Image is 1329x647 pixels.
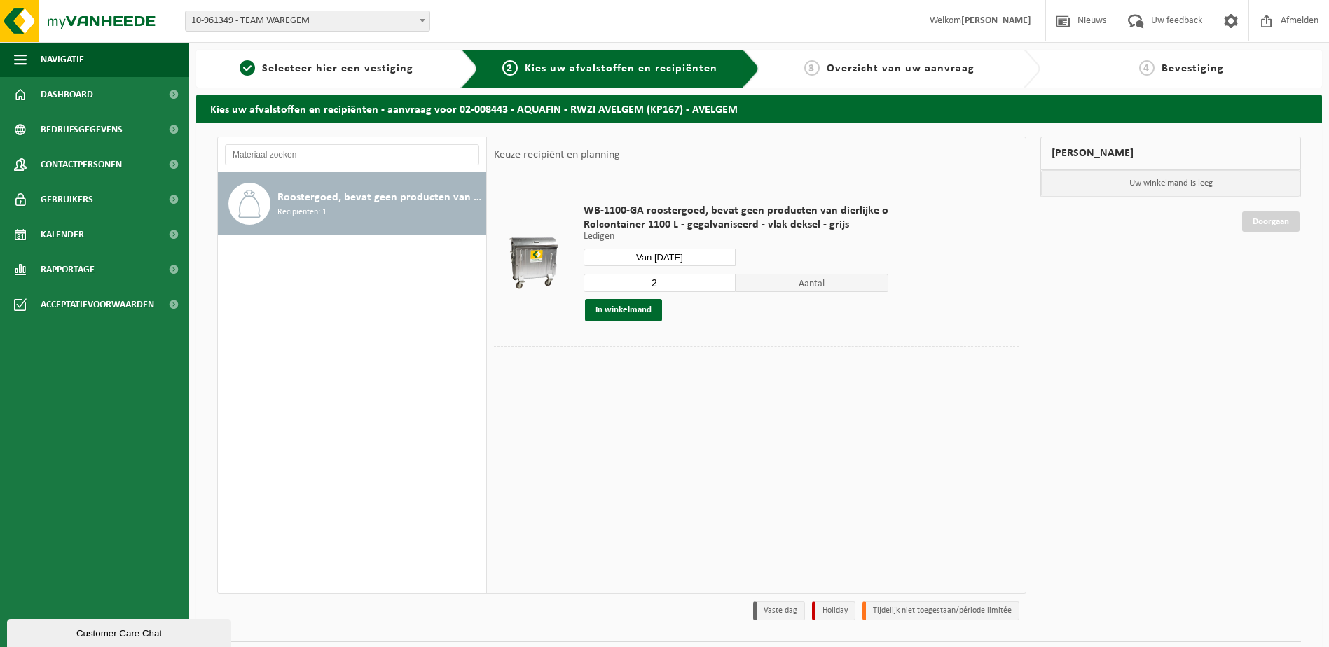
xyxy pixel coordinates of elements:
span: Kalender [41,217,84,252]
div: Keuze recipiënt en planning [487,137,627,172]
li: Tijdelijk niet toegestaan/période limitée [862,601,1019,620]
span: Bedrijfsgegevens [41,112,123,147]
span: Overzicht van uw aanvraag [827,63,975,74]
span: Aantal [736,274,888,292]
span: Kies uw afvalstoffen en recipiënten [525,63,717,74]
span: Roostergoed, bevat geen producten van dierlijke oorsprong [277,189,482,206]
span: 3 [804,60,820,76]
span: WB-1100-GA roostergoed, bevat geen producten van dierlijke o [584,204,888,218]
li: Holiday [812,601,855,620]
li: Vaste dag [753,601,805,620]
span: Recipiënten: 1 [277,206,326,219]
p: Uw winkelmand is leeg [1041,170,1300,197]
span: Acceptatievoorwaarden [41,287,154,322]
span: Selecteer hier een vestiging [262,63,413,74]
span: Contactpersonen [41,147,122,182]
button: In winkelmand [585,299,662,321]
iframe: chat widget [7,616,234,647]
strong: [PERSON_NAME] [961,15,1031,26]
span: Rapportage [41,252,95,287]
p: Ledigen [584,232,888,242]
span: Navigatie [41,42,84,77]
span: Dashboard [41,77,93,112]
span: 4 [1139,60,1155,76]
span: 10-961349 - TEAM WAREGEM [186,11,429,31]
span: Bevestiging [1162,63,1224,74]
button: Roostergoed, bevat geen producten van dierlijke oorsprong Recipiënten: 1 [218,172,486,235]
a: 1Selecteer hier een vestiging [203,60,450,77]
span: 2 [502,60,518,76]
h2: Kies uw afvalstoffen en recipiënten - aanvraag voor 02-008443 - AQUAFIN - RWZI AVELGEM (KP167) - ... [196,95,1322,122]
input: Materiaal zoeken [225,144,479,165]
span: 1 [240,60,255,76]
div: [PERSON_NAME] [1040,137,1301,170]
input: Selecteer datum [584,249,736,266]
span: Rolcontainer 1100 L - gegalvaniseerd - vlak deksel - grijs [584,218,888,232]
a: Doorgaan [1242,211,1300,232]
span: 10-961349 - TEAM WAREGEM [185,11,430,32]
span: Gebruikers [41,182,93,217]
